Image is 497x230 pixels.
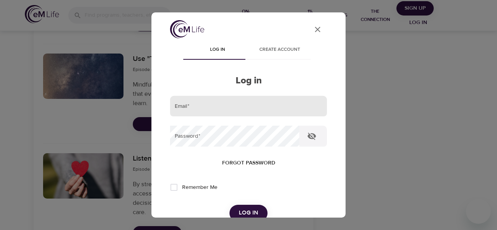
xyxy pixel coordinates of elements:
button: Forgot password [219,156,278,170]
span: Remember Me [182,183,217,192]
span: Forgot password [222,158,275,168]
div: disabled tabs example [170,41,327,60]
span: Log in [191,46,244,54]
span: Log in [239,208,258,218]
h2: Log in [170,75,327,86]
button: Log in [229,205,268,221]
img: logo [170,20,204,38]
button: close [308,20,327,39]
span: Create account [253,46,306,54]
